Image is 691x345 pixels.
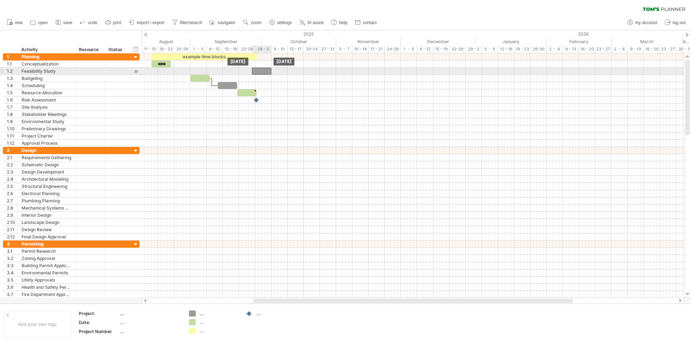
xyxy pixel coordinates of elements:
span: undo [88,20,98,25]
div: .... [120,310,180,317]
div: 29 - 2 [466,45,482,53]
div: 3 [7,241,18,247]
div: 1.12 [7,140,18,147]
div: 8 - 12 [417,45,433,53]
div: Project Charter [22,133,72,139]
div: Scheduling [22,82,72,89]
div: 1.7 [7,104,18,111]
span: new [15,20,23,25]
div: 3.5 [7,277,18,283]
div: 3.6 [7,284,18,291]
a: open [28,18,50,27]
div: Building Permit Application [22,262,72,269]
div: 23 - 27 [660,45,676,53]
div: Health and Safety Permits [22,284,72,291]
div: Interior Design [22,212,72,219]
div: 22-26 [450,45,466,53]
div: Project: [79,310,118,317]
div: 11 - 15 [142,45,158,53]
div: Structural Engineering [22,183,72,190]
div: 23 - 27 [595,45,611,53]
div: Environmental Permits [22,269,72,276]
div: 17 - 21 [369,45,385,53]
div: 24-28 [385,45,401,53]
div: Plumbing Planning [22,197,72,204]
div: 3.3 [7,262,18,269]
div: Approval Process [22,140,72,147]
a: AI assist [298,18,326,27]
div: 15 - 19 [223,45,239,53]
a: print [103,18,123,27]
div: 1.10 [7,125,18,132]
div: [DATE] [274,58,294,66]
a: zoom [241,18,263,27]
div: 2.8 [7,205,18,211]
span: help [339,20,347,25]
div: 3 - 7 [336,45,352,53]
div: 1 - 5 [401,45,417,53]
div: 1.4 [7,82,18,89]
div: Zoning Approval [22,255,72,262]
div: 3.1 [7,248,18,255]
div: Requirements Gathering [22,154,72,161]
div: 3.2 [7,255,18,262]
div: October 2025 [262,38,336,45]
div: .... [120,328,180,335]
div: 19 - 23 [514,45,530,53]
div: Resource Allocation [22,89,72,96]
div: .... [120,319,180,326]
span: my account [635,20,657,25]
span: zoom [251,20,261,25]
div: Design Development [22,169,72,175]
div: 1 [7,53,18,60]
div: Permitting [22,241,72,247]
div: 9 - 13 [563,45,579,53]
div: 1.5 [7,89,18,96]
div: 2.4 [7,176,18,183]
span: import / export [137,20,164,25]
div: November 2025 [336,38,401,45]
div: 15 - 19 [433,45,450,53]
div: Utility Approvals [22,277,72,283]
div: 2.2 [7,161,18,168]
div: Electrical Planning [22,190,72,197]
div: 25-29 [174,45,190,53]
div: 2.7 [7,197,18,204]
div: Add your own logo [4,311,71,338]
div: [DATE] [227,58,248,66]
div: Environmental Study [22,118,72,125]
div: 1.1 [7,61,18,67]
a: undo [78,18,100,27]
div: 1.11 [7,133,18,139]
div: September 2025 [190,38,262,45]
div: Project Number [79,328,118,335]
div: February 2026 [547,38,611,45]
div: Risk Assessment [22,97,72,103]
div: 20-24 [304,45,320,53]
div: Mechanical Systems Design [22,205,72,211]
span: save [63,20,72,25]
span: AI assist [307,20,324,25]
div: 2.3 [7,169,18,175]
div: 1.6 [7,97,18,103]
div: Fire Department Approval [22,291,72,298]
span: filter/search [180,20,202,25]
div: 2.9 [7,212,18,219]
div: Design Review [22,226,72,233]
div: 2.12 [7,233,18,240]
div: 27 - 31 [320,45,336,53]
div: 2 [7,147,18,154]
div: 1 - 5 [190,45,207,53]
div: 22-26 [239,45,255,53]
div: Architectural Modeling [22,176,72,183]
div: Preliminary Drawings [22,125,72,132]
div: Budgeting [22,75,72,82]
div: 1.9 [7,118,18,125]
a: contact [353,18,379,27]
div: Conceptualization [22,61,72,67]
div: 12 - 16 [498,45,514,53]
span: open [38,20,48,25]
div: 29 - 3 [255,45,271,53]
div: March 2026 [611,38,683,45]
a: settings [267,18,294,27]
